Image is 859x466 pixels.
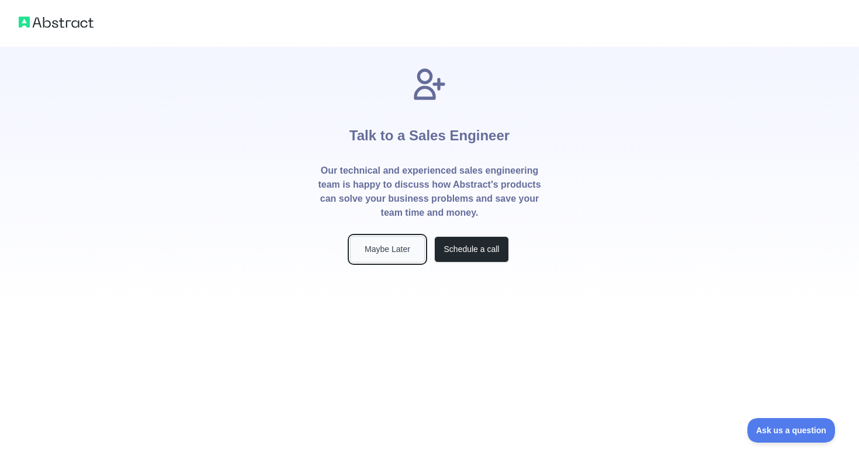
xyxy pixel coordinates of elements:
p: Our technical and experienced sales engineering team is happy to discuss how Abstract's products ... [317,164,542,220]
button: Maybe Later [350,236,425,263]
h1: Talk to a Sales Engineer [349,103,510,164]
iframe: Toggle Customer Support [747,418,836,443]
img: Abstract logo [19,14,93,30]
button: Schedule a call [434,236,509,263]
